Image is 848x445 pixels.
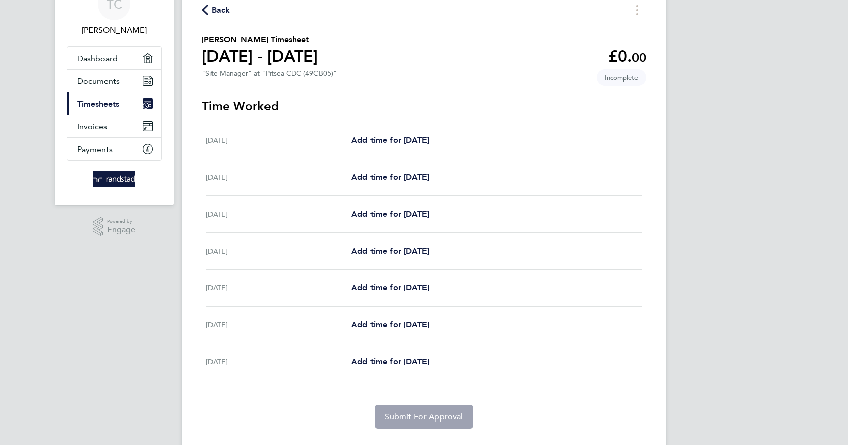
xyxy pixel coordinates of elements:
[351,320,429,329] span: Add time for [DATE]
[202,98,646,114] h3: Time Worked
[202,34,318,46] h2: [PERSON_NAME] Timesheet
[67,171,162,187] a: Go to home page
[67,92,161,115] a: Timesheets
[206,134,351,146] div: [DATE]
[632,50,646,65] span: 00
[628,2,646,18] button: Timesheets Menu
[351,135,429,145] span: Add time for [DATE]
[93,171,135,187] img: randstad-logo-retina.png
[77,122,107,131] span: Invoices
[351,246,429,256] span: Add time for [DATE]
[351,209,429,219] span: Add time for [DATE]
[67,115,161,137] a: Invoices
[77,144,113,154] span: Payments
[202,69,337,78] div: "Site Manager" at "Pitsea CDC (49CB05)"
[107,217,135,226] span: Powered by
[77,54,118,63] span: Dashboard
[67,138,161,160] a: Payments
[351,283,429,292] span: Add time for [DATE]
[351,208,429,220] a: Add time for [DATE]
[351,134,429,146] a: Add time for [DATE]
[93,217,136,236] a: Powered byEngage
[351,357,429,366] span: Add time for [DATE]
[206,282,351,294] div: [DATE]
[351,172,429,182] span: Add time for [DATE]
[351,319,429,331] a: Add time for [DATE]
[597,69,646,86] span: This timesheet is Incomplete.
[206,245,351,257] div: [DATE]
[206,171,351,183] div: [DATE]
[351,282,429,294] a: Add time for [DATE]
[202,4,230,16] button: Back
[67,70,161,92] a: Documents
[351,171,429,183] a: Add time for [DATE]
[107,226,135,234] span: Engage
[211,4,230,16] span: Back
[351,356,429,368] a: Add time for [DATE]
[206,356,351,368] div: [DATE]
[206,319,351,331] div: [DATE]
[202,46,318,66] h1: [DATE] - [DATE]
[351,245,429,257] a: Add time for [DATE]
[608,46,646,66] app-decimal: £0.
[206,208,351,220] div: [DATE]
[77,99,119,109] span: Timesheets
[67,24,162,36] span: Tony Crawford
[77,76,120,86] span: Documents
[67,47,161,69] a: Dashboard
